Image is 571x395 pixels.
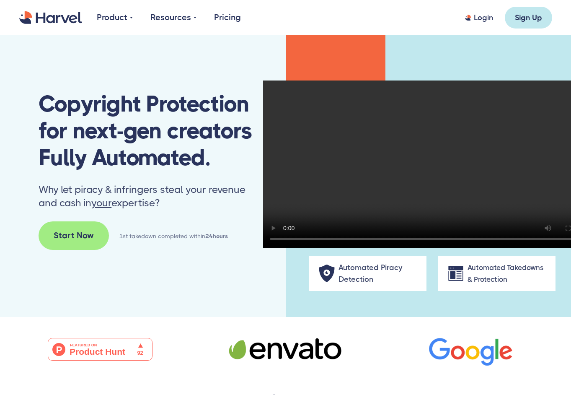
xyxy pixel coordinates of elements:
[39,91,253,171] h1: Copyright Protection for next-gen creators Fully Automated.
[505,7,552,29] a: Sign Up
[515,13,542,23] div: Sign Up
[205,233,228,239] strong: 24hours
[119,230,228,242] div: 1st takedown completed within
[150,11,196,24] div: Resources
[150,11,191,24] div: Resources
[229,338,342,361] img: Automated Envato Copyright Protection - Harvel.io
[39,221,109,250] a: Start Now
[39,183,247,210] p: Why let piracy & infringers steal your revenue and cash in expertise?
[48,338,152,361] img: Harvel - Copyright protection for next-gen creators | Product Hunt
[19,11,82,24] a: home
[97,11,133,24] div: Product
[465,13,493,23] a: Login
[97,11,127,24] div: Product
[474,13,493,23] div: Login
[91,197,111,209] span: your
[468,262,544,285] div: Automated Takedowns & Protection
[54,229,94,242] div: Start Now
[338,262,415,285] div: Automated Piracy Detection
[214,11,241,24] a: Pricing
[429,338,513,366] img: Automated Google DMCA Copyright Protection - Harvel.io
